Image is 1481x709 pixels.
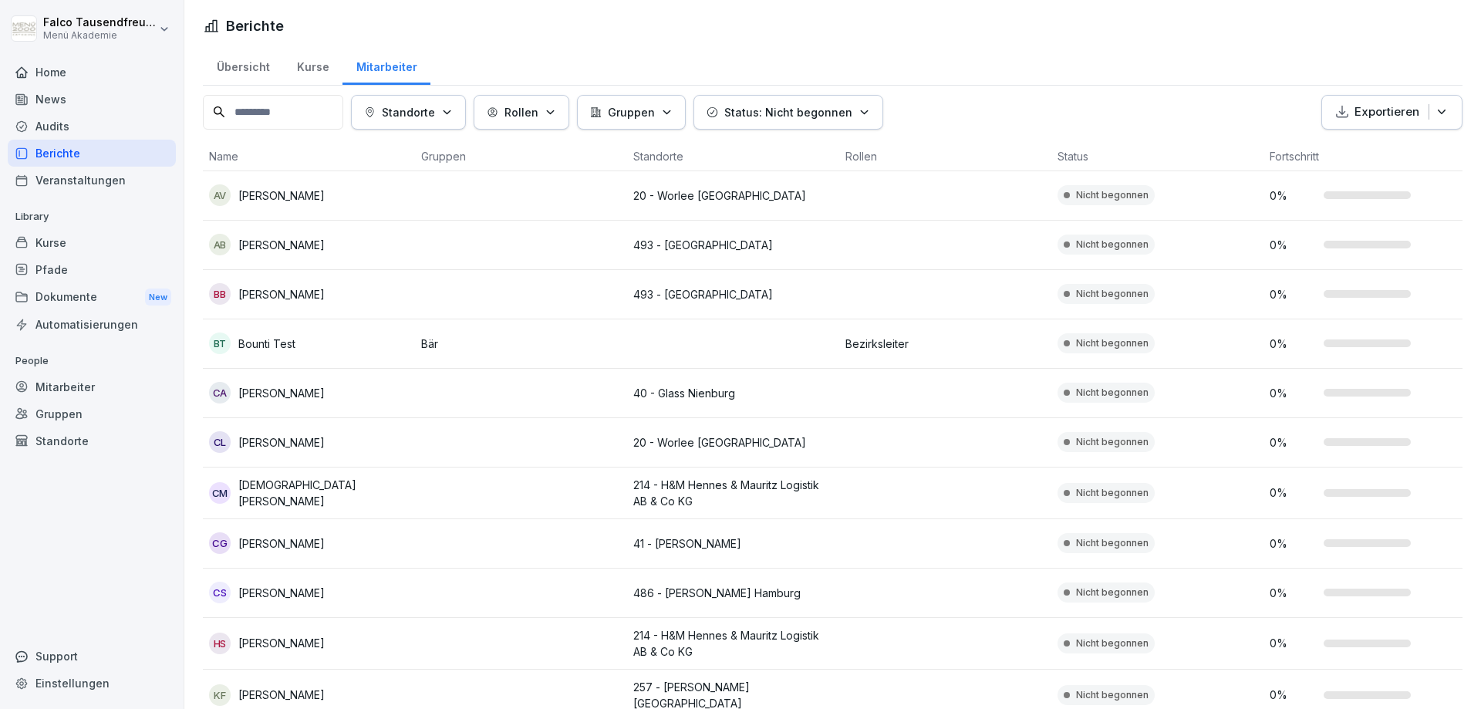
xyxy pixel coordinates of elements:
[1076,435,1149,449] p: Nicht begonnen
[1270,635,1316,651] p: 0 %
[421,336,621,352] p: Bär
[209,482,231,504] div: CM
[1270,336,1316,352] p: 0 %
[238,434,325,451] p: [PERSON_NAME]
[8,167,176,194] a: Veranstaltungen
[8,256,176,283] a: Pfade
[839,142,1051,171] th: Rollen
[633,434,833,451] p: 20 - Worlee [GEOGRAPHIC_DATA]
[203,142,415,171] th: Name
[1076,486,1149,500] p: Nicht begonnen
[209,184,231,206] div: AV
[43,30,156,41] p: Menü Akademie
[238,535,325,552] p: [PERSON_NAME]
[8,311,176,338] a: Automatisierungen
[577,95,686,130] button: Gruppen
[1270,585,1316,601] p: 0 %
[209,283,231,305] div: BB
[238,635,325,651] p: [PERSON_NAME]
[1263,142,1476,171] th: Fortschritt
[8,140,176,167] a: Berichte
[633,627,833,660] p: 214 - H&M Hennes & Mauritz Logistik AB & Co KG
[1076,586,1149,599] p: Nicht begonnen
[382,104,435,120] p: Standorte
[633,535,833,552] p: 41 - [PERSON_NAME]
[633,477,833,509] p: 214 - H&M Hennes & Mauritz Logistik AB & Co KG
[8,86,176,113] a: News
[845,336,1045,352] p: Bezirksleiter
[238,477,409,509] p: [DEMOGRAPHIC_DATA][PERSON_NAME]
[1076,636,1149,650] p: Nicht begonnen
[209,582,231,603] div: CS
[633,286,833,302] p: 493 - [GEOGRAPHIC_DATA]
[415,142,627,171] th: Gruppen
[342,46,430,85] a: Mitarbeiter
[203,46,283,85] a: Übersicht
[1076,536,1149,550] p: Nicht begonnen
[8,670,176,697] a: Einstellungen
[283,46,342,85] a: Kurse
[627,142,839,171] th: Standorte
[8,349,176,373] p: People
[238,687,325,703] p: [PERSON_NAME]
[1270,187,1316,204] p: 0 %
[209,532,231,554] div: CG
[1270,434,1316,451] p: 0 %
[209,633,231,654] div: HS
[8,229,176,256] a: Kurse
[351,95,466,130] button: Standorte
[1270,484,1316,501] p: 0 %
[8,59,176,86] a: Home
[209,684,231,706] div: KF
[8,643,176,670] div: Support
[633,237,833,253] p: 493 - [GEOGRAPHIC_DATA]
[238,237,325,253] p: [PERSON_NAME]
[1076,688,1149,702] p: Nicht begonnen
[8,113,176,140] a: Audits
[8,427,176,454] a: Standorte
[209,333,231,354] div: BT
[724,104,852,120] p: Status: Nicht begonnen
[504,104,538,120] p: Rollen
[633,187,833,204] p: 20 - Worlee [GEOGRAPHIC_DATA]
[238,385,325,401] p: [PERSON_NAME]
[1076,188,1149,202] p: Nicht begonnen
[238,336,295,352] p: Bounti Test
[8,400,176,427] a: Gruppen
[633,385,833,401] p: 40 - Glass Nienburg
[209,234,231,255] div: AB
[1076,238,1149,252] p: Nicht begonnen
[8,283,176,312] a: DokumenteNew
[693,95,883,130] button: Status: Nicht begonnen
[8,204,176,229] p: Library
[1051,142,1263,171] th: Status
[1321,95,1462,130] button: Exportieren
[238,585,325,601] p: [PERSON_NAME]
[1270,385,1316,401] p: 0 %
[238,286,325,302] p: [PERSON_NAME]
[1076,336,1149,350] p: Nicht begonnen
[1270,535,1316,552] p: 0 %
[8,373,176,400] a: Mitarbeiter
[1076,287,1149,301] p: Nicht begonnen
[238,187,325,204] p: [PERSON_NAME]
[1270,237,1316,253] p: 0 %
[145,289,171,306] div: New
[1270,286,1316,302] p: 0 %
[43,16,156,29] p: Falco Tausendfreund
